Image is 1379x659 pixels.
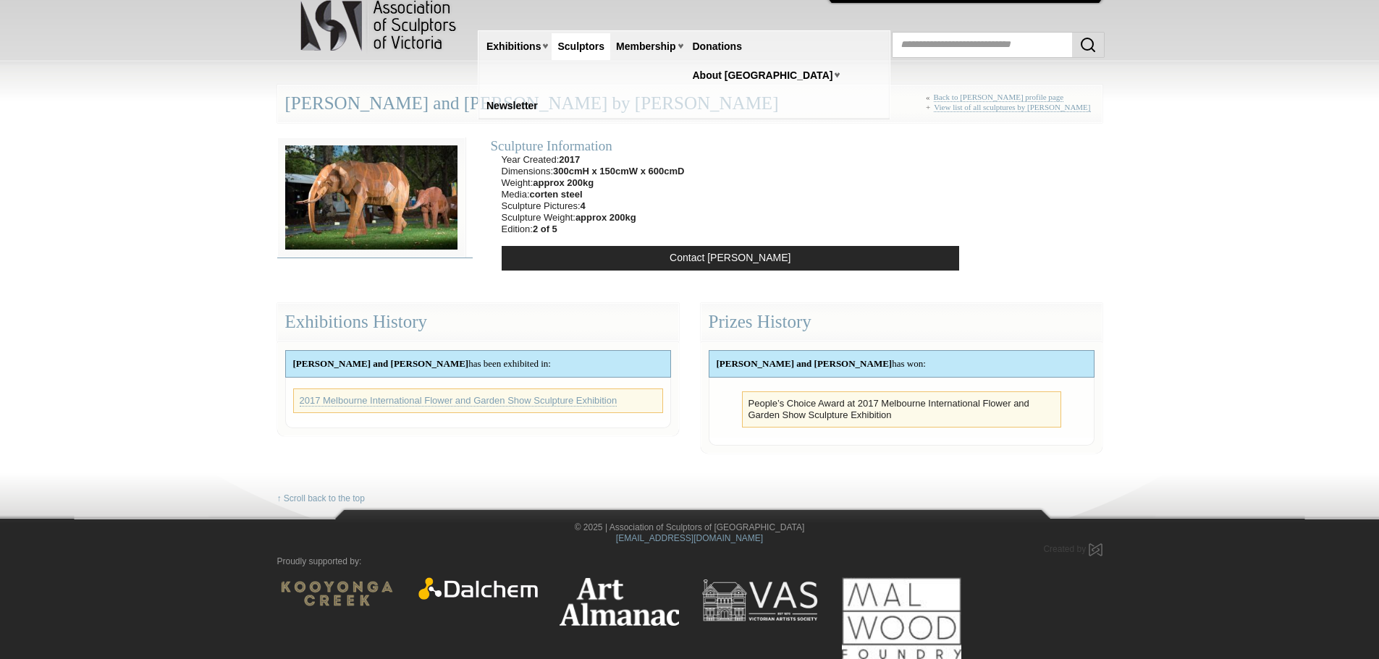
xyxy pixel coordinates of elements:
div: Prizes History [701,303,1102,341]
div: Exhibitions History [277,303,679,341]
li: Year Created: [502,154,685,166]
li: People’s Choice Award at 2017 Melbourne International Flower and Garden Show Sculpture Exhibition [748,398,1055,421]
a: Newsletter [481,93,544,119]
li: Media: [502,189,685,200]
a: View list of all sculptures by [PERSON_NAME] [934,103,1090,112]
a: Contact [PERSON_NAME] [502,246,959,271]
div: © 2025 | Association of Sculptors of [GEOGRAPHIC_DATA] [266,522,1113,544]
strong: 300cmH x 150cmW x 600cmD [553,166,684,177]
strong: approx 200kg [533,177,594,188]
strong: approx 200kg [575,212,636,223]
img: Kooyonga Wines [277,577,397,610]
a: Exhibitions [481,33,547,60]
div: [PERSON_NAME] and [PERSON_NAME] by [PERSON_NAME] [277,85,1102,123]
img: Art Almanac [560,577,679,625]
a: About [GEOGRAPHIC_DATA] [687,62,839,89]
li: Edition: [502,224,685,235]
a: Membership [610,33,681,60]
li: Dimensions: [502,166,685,177]
a: Donations [687,33,748,60]
strong: 2017 [559,154,580,165]
img: Search [1079,36,1097,54]
strong: 4 [581,200,586,211]
img: Created by Marby [1089,543,1102,556]
li: Sculpture Pictures: [502,200,685,212]
strong: [PERSON_NAME] and [PERSON_NAME] [717,358,893,369]
a: ↑ Scroll back to the top [277,493,365,504]
div: has been exhibited in: [286,351,670,377]
a: 2017 Melbourne International Flower and Garden Show Sculpture Exhibition [300,395,617,407]
a: [EMAIL_ADDRESS][DOMAIN_NAME] [616,533,763,543]
p: Proudly supported by: [277,556,1102,567]
img: Victorian Artists Society [701,577,820,623]
div: Sculpture Information [491,137,970,154]
strong: [PERSON_NAME] and [PERSON_NAME] [293,358,469,369]
div: « + [926,93,1095,118]
li: Sculpture Weight: [502,212,685,224]
img: Mal Wood Foundry [842,577,961,659]
a: Created by [1043,544,1102,554]
li: Weight: [502,177,685,189]
a: Back to [PERSON_NAME] profile page [934,93,1064,102]
div: has won: [709,351,1094,377]
a: Sculptors [552,33,610,60]
strong: 2 of 5 [533,224,557,234]
img: 072-10__medium.jpg [277,137,465,258]
strong: corten steel [530,189,583,200]
span: Created by [1043,544,1086,554]
img: Dalchem Products [418,577,538,600]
